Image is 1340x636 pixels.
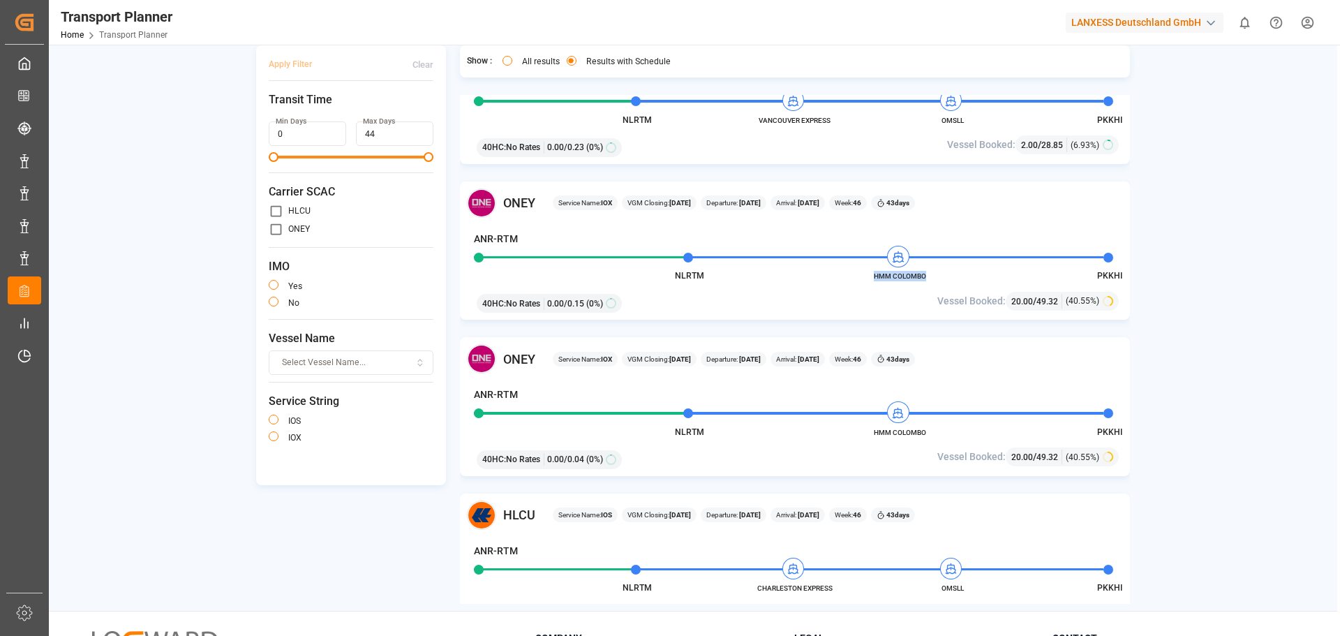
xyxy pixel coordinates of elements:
[1260,7,1292,38] button: Help Center
[886,355,909,363] b: 43 days
[269,393,433,410] span: Service String
[474,232,518,246] h4: ANR-RTM
[503,350,535,369] span: ONEY
[1041,140,1063,150] span: 28.85
[506,141,540,154] span: No Rates
[288,282,302,290] label: yes
[522,57,560,66] label: All results
[623,583,652,593] span: NLRTM
[1011,294,1062,309] div: /
[288,434,301,442] label: IOX
[1066,9,1229,36] button: LANXESS Deutschland GmbH
[835,510,861,520] span: Week:
[1066,13,1223,33] div: LANXESS Deutschland GmbH
[706,354,761,364] span: Departure:
[675,427,704,437] span: NLRTM
[706,510,761,520] span: Departure:
[1021,140,1038,150] span: 2.00
[601,511,612,519] b: IOS
[269,258,433,275] span: IMO
[269,184,433,200] span: Carrier SCAC
[853,355,861,363] b: 46
[1097,583,1122,593] span: PKKHI
[467,501,496,530] img: Carrier
[467,188,496,218] img: Carrier
[1011,452,1033,462] span: 20.00
[886,199,909,207] b: 43 days
[467,344,496,374] img: Carrier
[601,199,612,207] b: IOX
[276,117,306,126] label: Min Days
[1011,297,1033,306] span: 20.00
[506,297,540,310] span: No Rates
[669,355,691,363] b: [DATE]
[738,199,761,207] b: [DATE]
[738,511,761,519] b: [DATE]
[861,427,938,438] span: HMM COLOMBO
[1011,450,1062,464] div: /
[1097,427,1122,437] span: PKKHI
[503,193,535,212] span: ONEY
[412,52,433,77] button: Clear
[547,297,584,310] span: 0.00 / 0.15
[269,330,433,347] span: Vessel Name
[853,511,861,519] b: 46
[586,453,603,466] span: (0%)
[269,91,433,108] span: Transit Time
[474,387,518,402] h4: ANR-RTM
[558,354,612,364] span: Service Name:
[796,199,819,207] b: [DATE]
[1036,452,1058,462] span: 49.32
[503,505,535,524] span: HLCU
[757,115,833,126] span: VANCOUVER EXPRESS
[282,357,366,369] span: Select Vessel Name...
[627,198,691,208] span: VGM Closing:
[627,354,691,364] span: VGM Closing:
[937,450,1006,464] span: Vessel Booked:
[627,510,691,520] span: VGM Closing:
[288,225,310,233] label: ONEY
[288,207,311,215] label: HLCU
[675,271,704,281] span: NLRTM
[482,141,506,154] span: 40HC :
[706,198,761,208] span: Departure:
[1071,139,1099,151] span: (6.93%)
[269,152,278,162] span: Minimum
[506,453,540,466] span: No Rates
[1066,295,1099,307] span: (40.55%)
[586,297,603,310] span: (0%)
[914,583,991,593] span: OMSLL
[669,199,691,207] b: [DATE]
[796,511,819,519] b: [DATE]
[482,453,506,466] span: 40HC :
[776,510,819,520] span: Arrival:
[412,59,433,71] div: Clear
[547,453,584,466] span: 0.00 / 0.04
[558,510,612,520] span: Service Name:
[363,117,395,126] label: Max Days
[424,152,433,162] span: Maximum
[937,294,1006,309] span: Vessel Booked:
[1229,7,1260,38] button: show 0 new notifications
[1097,271,1122,281] span: PKKHI
[61,6,172,27] div: Transport Planner
[914,115,991,126] span: OMSLL
[776,198,819,208] span: Arrival:
[1021,138,1067,152] div: /
[853,199,861,207] b: 46
[586,141,603,154] span: (0%)
[288,299,299,307] label: no
[474,544,518,559] h4: ANR-RTM
[586,57,671,66] label: Results with Schedule
[1066,451,1099,464] span: (40.55%)
[467,55,492,68] span: Show :
[601,355,612,363] b: IOX
[861,271,938,281] span: HMM COLOMBO
[669,511,691,519] b: [DATE]
[886,511,909,519] b: 43 days
[947,138,1015,152] span: Vessel Booked:
[776,354,819,364] span: Arrival:
[61,30,84,40] a: Home
[547,141,584,154] span: 0.00 / 0.23
[835,198,861,208] span: Week:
